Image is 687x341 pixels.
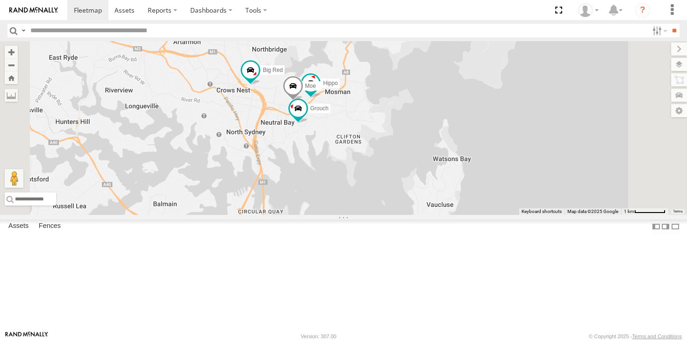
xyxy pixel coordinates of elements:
[5,71,18,84] button: Zoom Home
[635,3,650,18] i: ?
[575,3,602,17] div: myBins Admin
[624,209,634,214] span: 1 km
[522,208,562,215] button: Keyboard shortcuts
[323,80,337,86] span: Hippo
[5,89,18,102] label: Measure
[20,24,27,37] label: Search Query
[305,83,316,89] span: Moe
[301,334,336,339] div: Version: 307.00
[671,104,687,117] label: Map Settings
[5,169,23,188] button: Drag Pegman onto the map to open Street View
[673,210,683,213] a: Terms (opens in new tab)
[34,220,65,233] label: Fences
[9,7,58,14] img: rand-logo.svg
[649,24,669,37] label: Search Filter Options
[5,46,18,58] button: Zoom in
[661,220,670,233] label: Dock Summary Table to the Right
[651,220,661,233] label: Dock Summary Table to the Left
[310,105,329,112] span: Grouch
[589,334,682,339] div: © Copyright 2025 -
[621,208,668,215] button: Map scale: 1 km per 63 pixels
[5,58,18,71] button: Zoom out
[5,332,48,341] a: Visit our Website
[263,67,283,73] span: Big Red
[567,209,618,214] span: Map data ©2025 Google
[4,220,33,233] label: Assets
[671,220,680,233] label: Hide Summary Table
[632,334,682,339] a: Terms and Conditions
